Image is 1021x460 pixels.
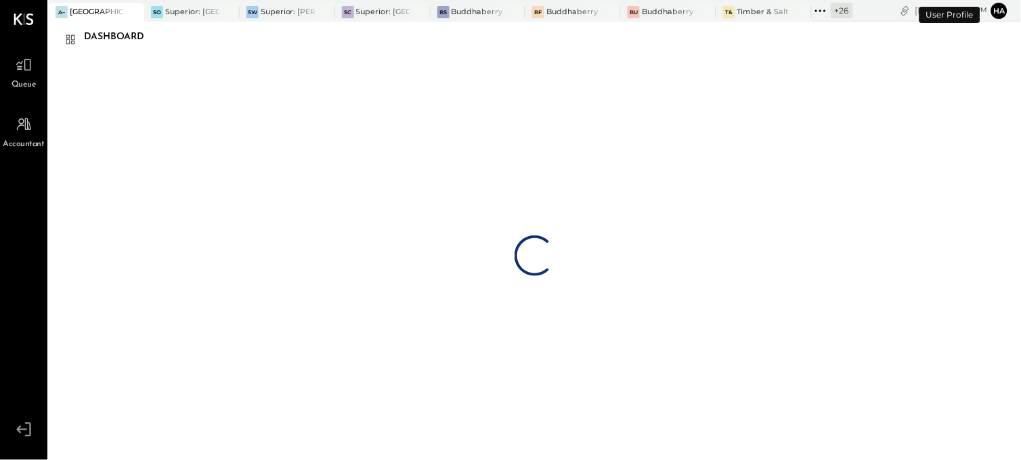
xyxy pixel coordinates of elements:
div: SC [342,6,354,18]
div: User Profile [919,7,980,23]
div: Buddhaberry Food Truck [546,7,601,18]
div: Superior: [GEOGRAPHIC_DATA] [356,7,410,18]
button: Ha [991,3,1007,19]
span: Queue [12,79,37,91]
div: Timber & Salt (Pacific Dining CA1 LLC) [737,7,791,18]
span: Accountant [3,139,45,151]
div: SO [151,6,163,18]
div: Buddhaberry Southampton [452,7,506,18]
div: SW [246,6,259,18]
div: Buddhaberry [642,7,693,18]
div: + 26 [831,3,853,18]
div: Superior: [GEOGRAPHIC_DATA] [165,7,219,18]
div: T& [723,6,735,18]
div: Superior: [PERSON_NAME] [261,7,315,18]
div: A– [56,6,68,18]
div: Dashboard [84,26,158,48]
div: BS [437,6,450,18]
div: [GEOGRAPHIC_DATA] – [GEOGRAPHIC_DATA] [70,7,124,18]
a: Queue [1,52,47,91]
a: Accountant [1,112,47,151]
span: pm [976,5,988,15]
span: 4 : 28 [947,4,974,17]
div: Bu [628,6,640,18]
div: BF [532,6,544,18]
div: [DATE] [915,4,988,17]
div: copy link [898,3,912,18]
